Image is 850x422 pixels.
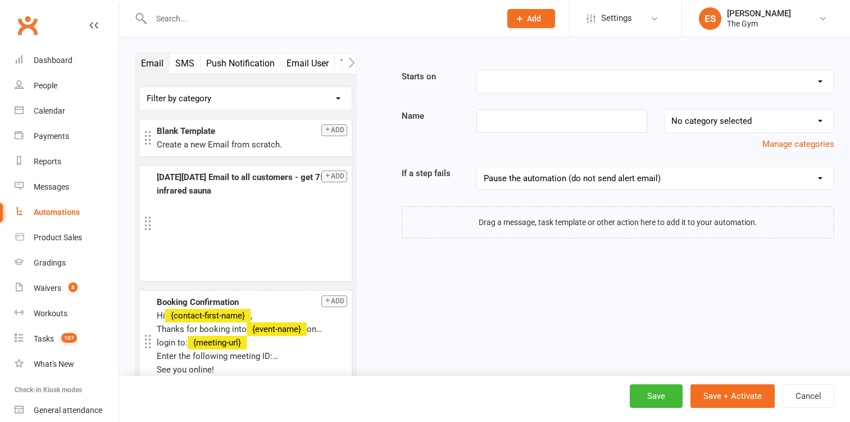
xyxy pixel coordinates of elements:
span: Add [527,14,541,23]
a: Product Sales [15,225,119,250]
button: Save [630,384,683,408]
label: Starts on [393,70,468,83]
a: Payments [15,124,119,149]
div: Dashboard [34,56,72,65]
button: Push Notification [201,53,281,73]
button: Task [335,53,366,73]
button: SMS [170,53,201,73]
span: , [251,311,252,321]
a: Gradings [15,250,119,276]
div: People [34,81,57,90]
button: Cancel [783,384,834,408]
button: Add [321,170,347,182]
a: What's New [15,352,119,377]
div: The Gym [727,19,791,29]
span: 8 [69,282,78,292]
a: Automations [15,200,119,225]
span: on [307,324,322,334]
a: Reports [15,149,119,174]
div: ES [699,7,721,30]
a: Tasks 107 [15,326,119,352]
a: Waivers 8 [15,276,119,301]
div: Messages [34,182,69,191]
button: Email [135,53,170,73]
a: Clubworx [13,11,42,39]
p: Hi [157,309,347,322]
div: Gradings [34,258,66,267]
div: Waivers [34,284,61,293]
div: Payments [34,132,69,141]
a: Calendar [15,98,119,124]
button: Add [321,295,347,307]
div: Workouts [34,309,67,318]
span: 107 [61,333,77,343]
a: Messages [15,174,119,200]
label: Name [393,109,468,123]
input: Search... [148,11,493,26]
span: Settings [601,6,632,31]
div: Reports [34,157,61,166]
div: Tasks [34,334,54,343]
button: Add [507,9,555,28]
button: Save + Activate [690,384,775,408]
button: Manage categories [762,137,834,151]
div: General attendance [34,406,102,415]
div: Product Sales [34,233,82,242]
div: Booking Confirmation [157,295,347,309]
p: See you online! [157,363,347,376]
div: Automations [34,208,80,217]
p: Thanks for booking into [157,322,347,336]
a: Workouts [15,301,119,326]
p: login to: [157,336,347,349]
div: Blank Template [157,124,347,138]
a: Dashboard [15,48,119,73]
label: If a step fails [393,167,468,180]
button: Email User [281,53,335,73]
a: People [15,73,119,98]
div: Create a new Email from scratch. [157,138,347,151]
p: Enter the following meeting ID: [157,349,347,363]
div: What's New [34,360,74,369]
div: [PERSON_NAME] [727,8,791,19]
button: Add [321,124,347,136]
div: [DATE][DATE] Email to all customers - get 75% off infrared sauna [157,170,347,197]
div: Calendar [34,106,65,115]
